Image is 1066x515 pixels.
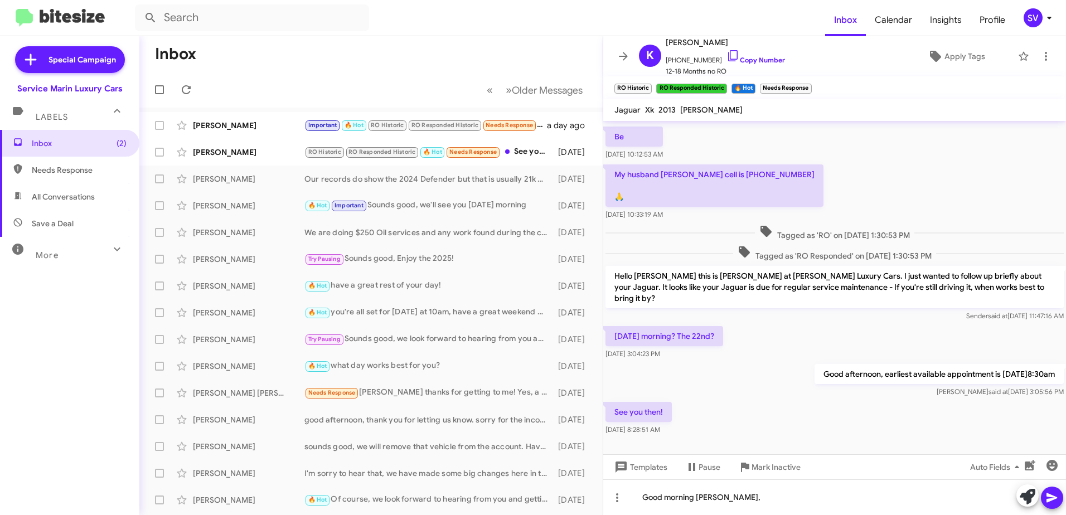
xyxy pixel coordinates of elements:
div: you're all set for [DATE] at 10am, have a great weekend and we will see you [DATE] morning! [304,306,553,319]
span: 2013 [658,105,676,115]
span: [PHONE_NUMBER] [666,49,785,66]
button: Previous [480,79,500,101]
span: 🔥 Hot [345,122,364,129]
div: a day ago [547,120,594,131]
span: Xk [645,105,654,115]
div: [PERSON_NAME] [193,254,304,265]
span: Labels [36,112,68,122]
button: Mark Inactive [729,457,810,477]
small: RO Historic [614,84,652,94]
small: Needs Response [760,84,811,94]
div: [PERSON_NAME] [193,147,304,158]
a: Inbox [825,4,866,36]
span: RO Historic [308,148,341,156]
div: [DATE] [553,361,594,372]
span: Try Pausing [308,336,341,343]
button: Apply Tags [899,46,1012,66]
div: have a great rest of your day! [304,279,553,292]
input: Search [135,4,369,31]
span: Older Messages [512,84,583,96]
span: Needs Response [32,164,127,176]
div: [DATE] [553,441,594,452]
div: [DATE] [553,414,594,425]
button: Templates [603,457,676,477]
div: Good morning [PERSON_NAME], [603,479,1066,515]
div: [DATE] [553,200,594,211]
span: RO Historic [371,122,404,129]
span: [DATE] 8:28:51 AM [605,425,660,434]
div: Service Marin Luxury Cars [17,83,123,94]
p: [DATE] morning? The 22nd? [605,326,723,346]
a: Calendar [866,4,921,36]
div: SV [1024,8,1043,27]
span: 🔥 Hot [308,282,327,289]
span: All Conversations [32,191,95,202]
div: [PERSON_NAME] [PERSON_NAME] [193,387,304,399]
div: [PERSON_NAME] [193,120,304,131]
nav: Page navigation example [481,79,589,101]
span: RO Responded Historic [348,148,415,156]
span: Tagged as 'RO Responded' on [DATE] 1:30:53 PM [733,245,936,261]
span: [DATE] 10:33:19 AM [605,210,663,218]
div: See you then! [304,145,553,158]
div: Sounds good, we look forward to hearing from you and hope your healing process goes well. [304,333,553,346]
span: 🔥 Hot [308,309,327,316]
button: Pause [676,457,729,477]
p: See you then! [605,402,672,422]
span: Inbox [32,138,127,149]
span: said at [988,312,1007,320]
div: Of course, we look forward to hearing from you and getting your vehicle in for service. [304,493,553,506]
span: 🔥 Hot [308,362,327,370]
span: [DATE] 10:12:53 AM [605,150,663,158]
span: said at [989,387,1008,396]
span: Save a Deal [32,218,74,229]
span: Pause [699,457,720,477]
span: [DATE] 3:04:23 PM [605,349,660,358]
span: « [487,83,493,97]
a: Copy Number [726,56,785,64]
small: RO Responded Historic [656,84,726,94]
div: [PERSON_NAME] [193,468,304,479]
div: [PERSON_NAME] [193,280,304,291]
a: Profile [971,4,1014,36]
div: [DATE] [553,280,594,291]
span: Needs Response [486,122,533,129]
span: (2) [117,138,127,149]
p: My husband [PERSON_NAME] cell is [PHONE_NUMBER] 🙏 [605,164,823,207]
div: [PERSON_NAME] [193,173,304,184]
a: Insights [921,4,971,36]
span: K [646,47,654,65]
button: SV [1014,8,1054,27]
div: [PERSON_NAME] [193,307,304,318]
span: Important [308,122,337,129]
p: Be [605,127,663,147]
div: [PERSON_NAME] [193,494,304,506]
div: I'm sorry to hear that, we have made some big changes here in the service department and would li... [304,468,553,479]
span: Tagged as 'RO' on [DATE] 1:30:53 PM [755,225,914,241]
div: Sounds good, we'll see you [DATE] morning [304,199,553,212]
div: Sounds good, Enjoy the 2025! [304,252,553,265]
div: [DATE] [553,173,594,184]
div: [PERSON_NAME] [193,441,304,452]
div: good afternoon, thank you for letting us know. sorry for the inconvenience. [304,414,553,425]
span: 🔥 Hot [308,496,327,503]
span: [PERSON_NAME] [680,105,743,115]
span: Auto Fields [970,457,1024,477]
p: Good afternoon, earliest available appointment is [DATE]8:30am [815,364,1064,384]
div: [DATE] [553,147,594,158]
div: [DATE] [553,307,594,318]
a: Special Campaign [15,46,125,73]
span: » [506,83,512,97]
span: 12-18 Months no RO [666,66,785,77]
div: We are doing $250 Oil services and any work found during the complimentary multipoint inspection ... [304,227,553,238]
div: [PERSON_NAME] [193,200,304,211]
div: [PERSON_NAME] [193,334,304,345]
div: Is 10 too late. Just want to avoid the traffic [304,119,547,132]
span: Templates [612,457,667,477]
span: More [36,250,59,260]
span: 🔥 Hot [423,148,442,156]
div: Our records do show the 2024 Defender but that is usually 21k miles or 2yrs. I apologize for the ... [304,173,553,184]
